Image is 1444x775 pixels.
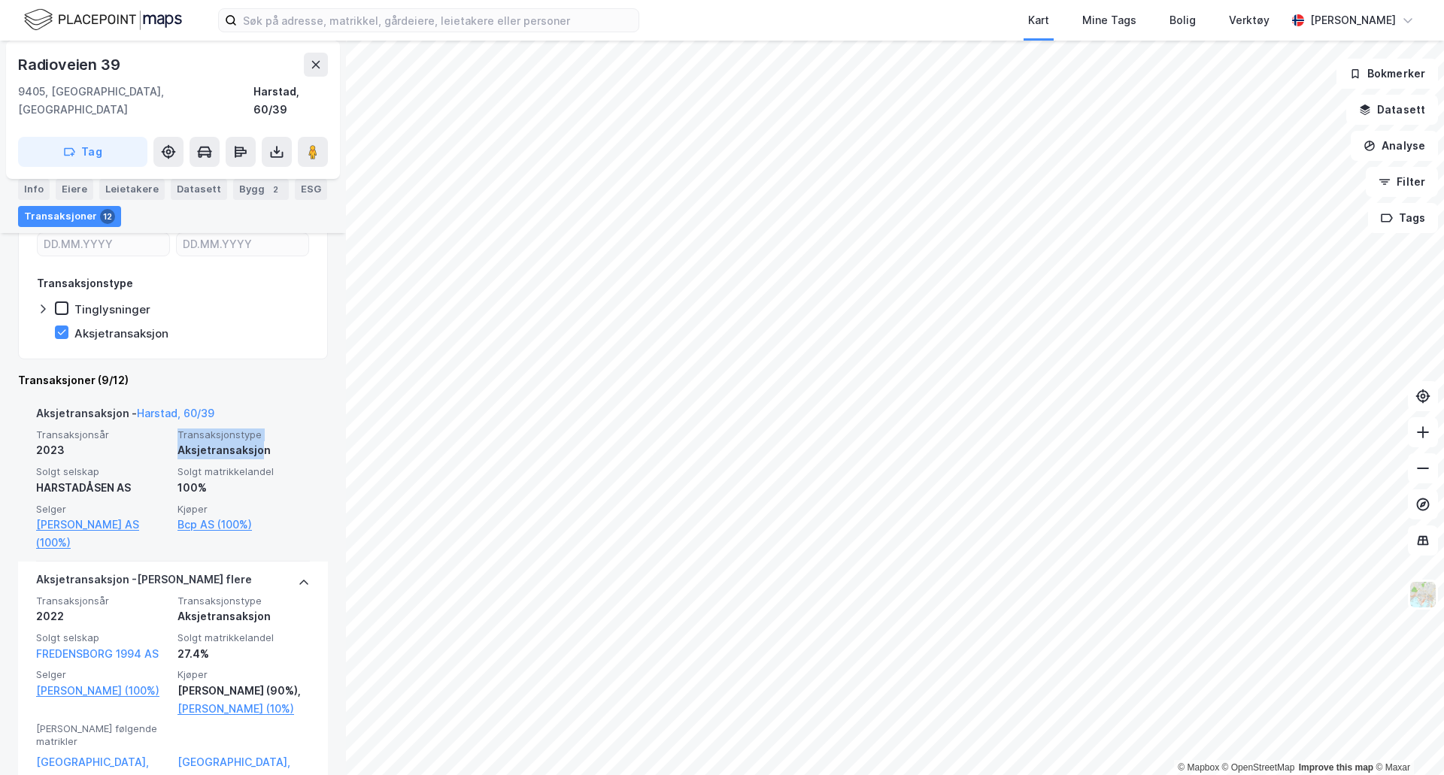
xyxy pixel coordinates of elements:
[177,233,308,256] input: DD.MM.YYYY
[253,83,328,119] div: Harstad, 60/39
[36,631,168,644] span: Solgt selskap
[18,53,123,77] div: Radioveien 39
[36,441,168,459] div: 2023
[295,179,327,200] div: ESG
[137,407,214,419] a: Harstad, 60/39
[1369,703,1444,775] div: Kontrollprogram for chat
[18,83,253,119] div: 9405, [GEOGRAPHIC_DATA], [GEOGRAPHIC_DATA]
[36,722,168,749] span: [PERSON_NAME] følgende matrikler
[74,302,150,316] div: Tinglysninger
[99,179,165,200] div: Leietakere
[74,326,168,341] div: Aksjetransaksjon
[177,631,310,644] span: Solgt matrikkelandel
[1369,703,1444,775] iframe: Chat Widget
[18,206,121,227] div: Transaksjoner
[1409,580,1437,609] img: Z
[1368,203,1438,233] button: Tags
[177,516,310,534] a: Bcp AS (100%)
[1346,95,1438,125] button: Datasett
[1082,11,1136,29] div: Mine Tags
[56,179,93,200] div: Eiere
[100,209,115,224] div: 12
[1178,762,1219,773] a: Mapbox
[268,182,283,197] div: 2
[177,465,310,478] span: Solgt matrikkelandel
[1169,11,1196,29] div: Bolig
[1299,762,1373,773] a: Improve this map
[1366,167,1438,197] button: Filter
[177,682,310,700] div: [PERSON_NAME] (90%),
[24,7,182,33] img: logo.f888ab2527a4732fd821a326f86c7f29.svg
[177,595,310,607] span: Transaksjonstype
[1310,11,1396,29] div: [PERSON_NAME]
[1336,59,1438,89] button: Bokmerker
[177,700,310,718] a: [PERSON_NAME] (10%)
[36,516,168,552] a: [PERSON_NAME] AS (100%)
[18,371,328,389] div: Transaksjoner (9/12)
[177,428,310,441] span: Transaksjonstype
[1229,11,1270,29] div: Verktøy
[36,571,252,595] div: Aksjetransaksjon - [PERSON_NAME] flere
[237,9,639,32] input: Søk på adresse, matrikkel, gårdeiere, leietakere eller personer
[36,503,168,516] span: Selger
[18,137,147,167] button: Tag
[37,274,133,292] div: Transaksjonstype
[36,404,214,428] div: Aksjetransaksjon -
[233,179,289,200] div: Bygg
[177,503,310,516] span: Kjøper
[1351,131,1438,161] button: Analyse
[36,647,159,660] a: FREDENSBORG 1994 AS
[36,668,168,681] span: Selger
[38,233,169,256] input: DD.MM.YYYY
[36,595,168,607] span: Transaksjonsår
[1222,762,1295,773] a: OpenStreetMap
[177,479,310,497] div: 100%
[177,645,310,663] div: 27.4%
[1028,11,1049,29] div: Kart
[36,682,168,700] a: [PERSON_NAME] (100%)
[177,441,310,459] div: Aksjetransaksjon
[36,479,168,497] div: HARSTADÅSEN AS
[18,179,50,200] div: Info
[177,607,310,625] div: Aksjetransaksjon
[171,179,227,200] div: Datasett
[177,668,310,681] span: Kjøper
[36,465,168,478] span: Solgt selskap
[36,428,168,441] span: Transaksjonsår
[36,607,168,625] div: 2022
